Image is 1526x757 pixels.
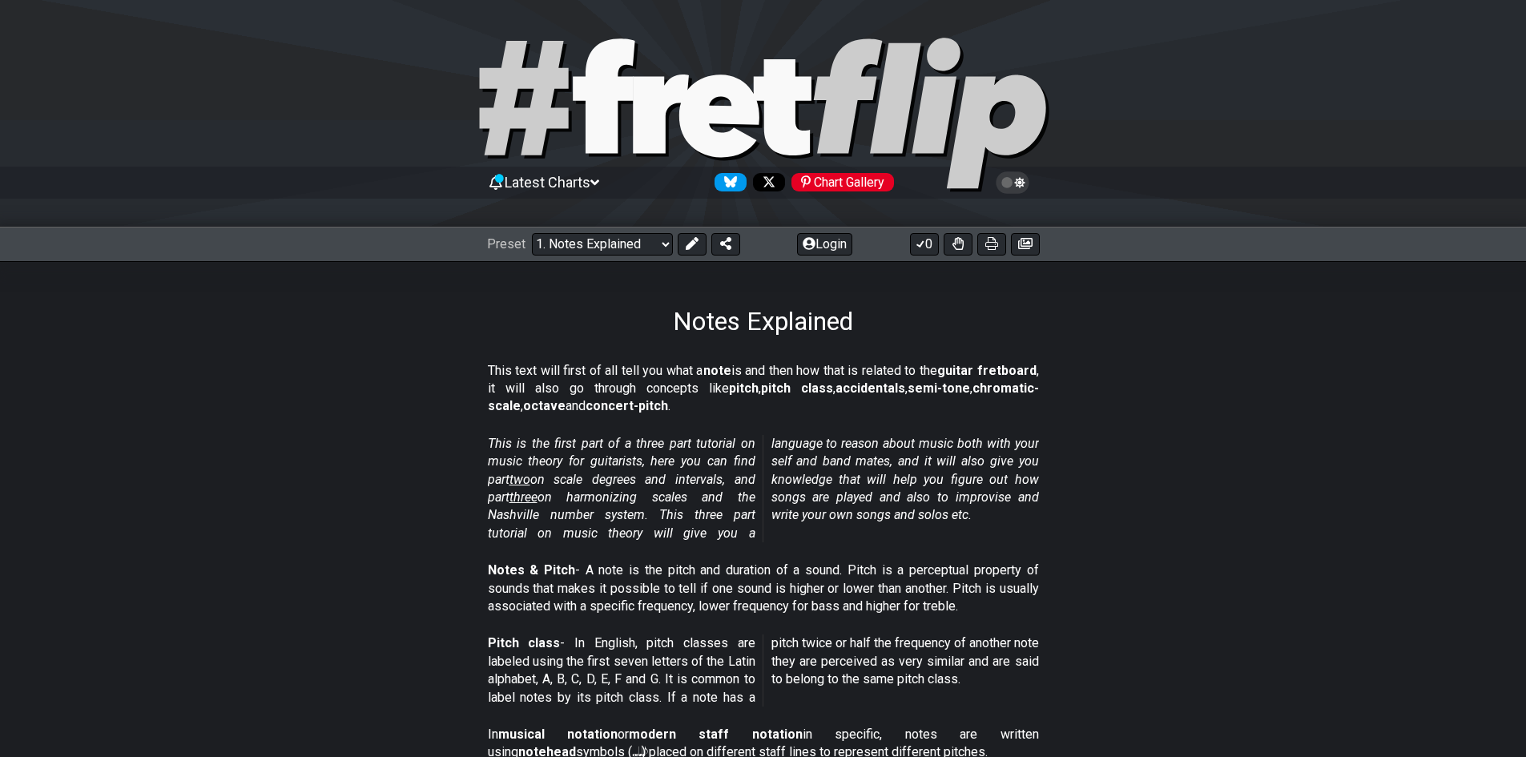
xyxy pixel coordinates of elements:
strong: modern staff notation [629,727,803,742]
p: This text will first of all tell you what a is and then how that is related to the , it will also... [488,362,1039,416]
button: Login [797,233,852,256]
strong: pitch class [761,381,833,396]
span: two [509,472,530,487]
span: Toggle light / dark theme [1004,175,1022,190]
div: Chart Gallery [791,173,894,191]
a: #fretflip at Pinterest [785,173,894,191]
em: This is the first part of a three part tutorial on music theory for guitarists, here you can find... [488,436,1039,541]
button: Print [977,233,1006,256]
button: Toggle Dexterity for all fretkits [944,233,972,256]
span: Preset [487,236,525,252]
strong: octave [523,398,566,413]
select: Preset [532,233,673,256]
button: Edit Preset [678,233,707,256]
span: three [509,489,538,505]
strong: note [703,363,731,378]
strong: semi-tone [908,381,970,396]
p: - A note is the pitch and duration of a sound. Pitch is a perceptual property of sounds that make... [488,562,1039,615]
strong: accidentals [835,381,905,396]
strong: pitch [729,381,759,396]
strong: concert-pitch [586,398,668,413]
strong: Pitch class [488,635,561,650]
h1: Notes Explained [673,306,853,336]
strong: Notes & Pitch [488,562,575,578]
a: Follow #fretflip at X [747,173,785,191]
button: Create image [1011,233,1040,256]
a: Follow #fretflip at Bluesky [708,173,747,191]
span: Latest Charts [505,174,590,191]
p: - In English, pitch classes are labeled using the first seven letters of the Latin alphabet, A, B... [488,634,1039,707]
strong: guitar fretboard [937,363,1037,378]
strong: musical notation [498,727,618,742]
button: 0 [910,233,939,256]
button: Share Preset [711,233,740,256]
